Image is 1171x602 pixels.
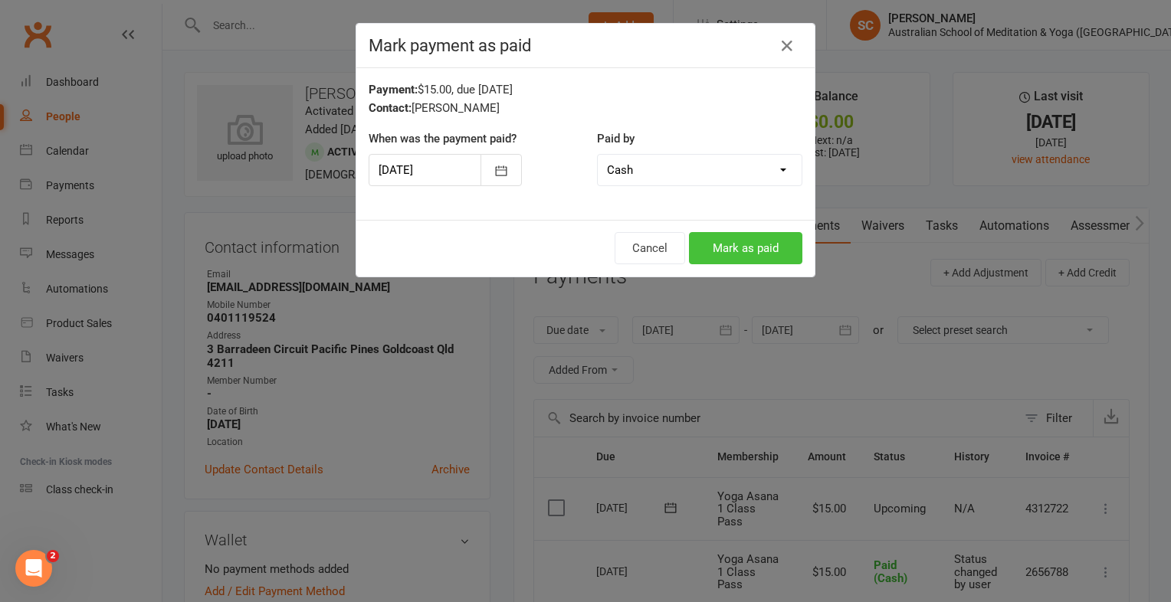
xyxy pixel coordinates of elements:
[689,232,802,264] button: Mark as paid
[369,36,802,55] h4: Mark payment as paid
[615,232,685,264] button: Cancel
[597,129,635,148] label: Paid by
[369,99,802,117] div: [PERSON_NAME]
[369,129,517,148] label: When was the payment paid?
[15,550,52,587] iframe: Intercom live chat
[369,80,802,99] div: $15.00, due [DATE]
[369,83,418,97] strong: Payment:
[47,550,59,562] span: 2
[369,101,412,115] strong: Contact:
[775,34,799,58] button: Close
